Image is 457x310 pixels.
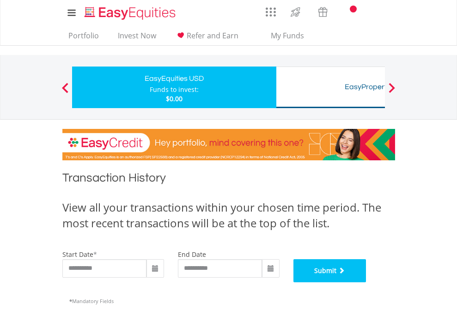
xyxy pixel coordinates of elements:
a: Refer and Earn [171,31,242,45]
a: Invest Now [114,31,160,45]
label: end date [178,250,206,259]
img: vouchers-v2.svg [315,5,330,19]
img: thrive-v2.svg [288,5,303,19]
button: Previous [56,87,74,97]
div: EasyEquities USD [78,72,271,85]
h1: Transaction History [62,170,395,190]
div: View all your transactions within your chosen time period. The most recent transactions will be a... [62,200,395,231]
span: Mandatory Fields [69,298,114,304]
a: Notifications [336,2,360,21]
span: My Funds [257,30,318,42]
label: start date [62,250,93,259]
a: Portfolio [65,31,103,45]
span: Refer and Earn [187,30,238,41]
img: EasyEquities_Logo.png [83,6,179,21]
span: $0.00 [166,94,183,103]
a: FAQ's and Support [360,2,384,21]
button: Next [383,87,401,97]
img: EasyCredit Promotion Banner [62,129,395,160]
button: Submit [293,259,366,282]
div: Funds to invest: [150,85,199,94]
a: Home page [81,2,179,21]
a: AppsGrid [260,2,282,17]
a: My Profile [384,2,407,23]
img: grid-menu-icon.svg [266,7,276,17]
a: Vouchers [309,2,336,19]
